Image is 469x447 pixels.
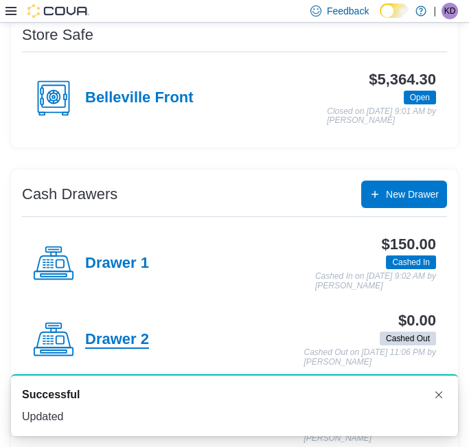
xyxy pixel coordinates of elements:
[85,331,149,349] h4: Drawer 2
[304,348,436,367] p: Cashed Out on [DATE] 11:06 PM by [PERSON_NAME]
[433,3,436,19] p: |
[382,236,436,253] h3: $150.00
[369,71,436,88] h3: $5,364.30
[27,4,89,18] img: Cova
[410,91,430,104] span: Open
[327,107,436,126] p: Closed on [DATE] 9:01 AM by [PERSON_NAME]
[327,4,369,18] span: Feedback
[361,181,447,208] button: New Drawer
[85,89,194,107] h4: Belleville Front
[442,3,458,19] div: Kevin Duerden
[22,186,117,203] h3: Cash Drawers
[392,256,430,268] span: Cashed In
[22,409,447,425] div: Updated
[404,91,436,104] span: Open
[22,387,80,403] span: Successful
[315,272,436,290] p: Cashed In on [DATE] 9:02 AM by [PERSON_NAME]
[22,387,447,403] div: Notification
[380,3,409,18] input: Dark Mode
[380,18,380,19] span: Dark Mode
[386,187,439,201] span: New Drawer
[386,255,436,269] span: Cashed In
[444,3,456,19] span: KD
[431,387,447,403] button: Dismiss toast
[398,312,436,329] h3: $0.00
[22,27,93,43] h3: Store Safe
[85,255,149,273] h4: Drawer 1
[386,332,430,345] span: Cashed Out
[380,332,436,345] span: Cashed Out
